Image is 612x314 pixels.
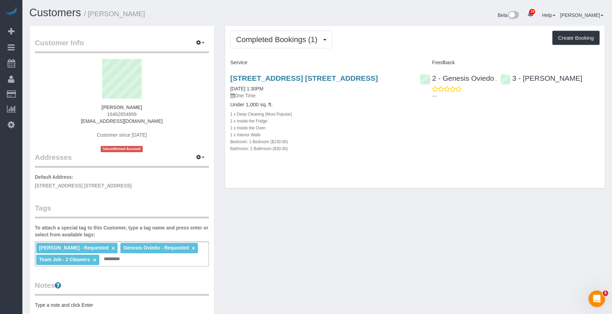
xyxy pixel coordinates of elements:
[230,112,292,117] small: 1 x Deep Cleaning (Most Popular)
[29,7,81,19] a: Customers
[420,60,600,66] h4: Feedback
[236,35,321,44] span: Completed Bookings (1)
[39,245,108,251] span: [PERSON_NAME] - Requested
[230,92,410,99] p: One Time
[101,146,143,152] span: Unconfirmed Account
[230,86,263,91] a: [DATE] 1:30PM
[35,174,73,180] label: Default Address:
[420,74,494,82] a: 2 - Genesis Oviedo
[84,10,145,18] small: / [PERSON_NAME]
[495,76,497,82] span: ,
[107,111,137,117] span: 16462654899
[560,12,603,18] a: [PERSON_NAME]
[97,132,147,138] span: Customer since [DATE]
[35,280,209,296] legend: Notes
[230,146,288,151] small: Bathroom: 1 Bathroom ($30.00)
[524,7,537,22] a: 19
[112,245,115,251] a: ×
[35,183,132,188] span: [STREET_ADDRESS] [STREET_ADDRESS]
[230,60,410,66] h4: Service
[498,12,519,18] a: Beta
[500,74,582,82] a: 3 - [PERSON_NAME]
[230,31,332,48] button: Completed Bookings (1)
[35,224,209,238] label: To attach a special tag to this Customer, type a tag name and press enter or select from availabl...
[432,92,600,99] p: ---
[230,74,378,82] a: [STREET_ADDRESS] [STREET_ADDRESS]
[81,118,163,124] a: [EMAIL_ADDRESS][DOMAIN_NAME]
[93,257,96,263] a: ×
[192,245,195,251] a: ×
[529,9,535,14] span: 19
[230,126,265,130] small: 1 x Inside the Oven
[35,38,209,53] legend: Customer Info
[230,119,268,124] small: 1 x Inside the Fridge
[508,11,519,20] img: New interface
[589,291,605,307] iframe: Intercom live chat
[102,105,142,110] strong: [PERSON_NAME]
[123,245,189,251] span: Genesis Oviedo - Requested
[230,102,410,108] h4: Under 1,000 sq. ft.
[542,12,555,18] a: Help
[230,139,288,144] small: Bedroom: 1 Bedroom ($130.00)
[230,133,261,137] small: 1 x Interior Walls
[603,291,608,296] span: 5
[552,31,600,45] button: Create Booking
[35,203,209,218] legend: Tags
[35,302,209,308] pre: Type a note and click Enter
[4,7,18,17] img: Automaid Logo
[39,257,90,262] span: Team Job - 2 Cleaners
